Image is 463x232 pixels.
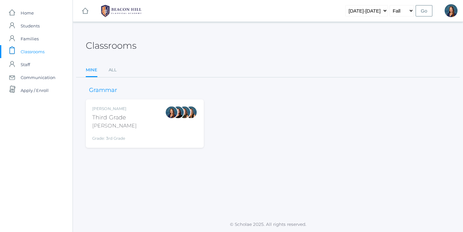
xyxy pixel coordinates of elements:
[73,221,463,227] p: © Scholae 2025. All rights reserved.
[416,5,432,16] input: Go
[109,64,117,76] a: All
[21,19,40,32] span: Students
[21,6,34,19] span: Home
[92,122,137,130] div: [PERSON_NAME]
[21,58,30,71] span: Staff
[178,106,191,119] div: Andrea Deutsch
[86,64,97,77] a: Mine
[86,87,120,94] h3: Grammar
[184,106,197,119] div: Juliana Fowler
[21,71,55,84] span: Communication
[21,45,44,58] span: Classrooms
[172,106,184,119] div: Katie Watters
[92,106,137,112] div: [PERSON_NAME]
[97,3,145,19] img: 1_BHCALogos-05.png
[445,4,458,17] div: Lori Webster
[92,132,137,141] div: Grade: 3rd Grade
[86,41,136,51] h2: Classrooms
[92,113,137,122] div: Third Grade
[21,84,49,97] span: Apply / Enroll
[165,106,178,119] div: Lori Webster
[21,32,39,45] span: Families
